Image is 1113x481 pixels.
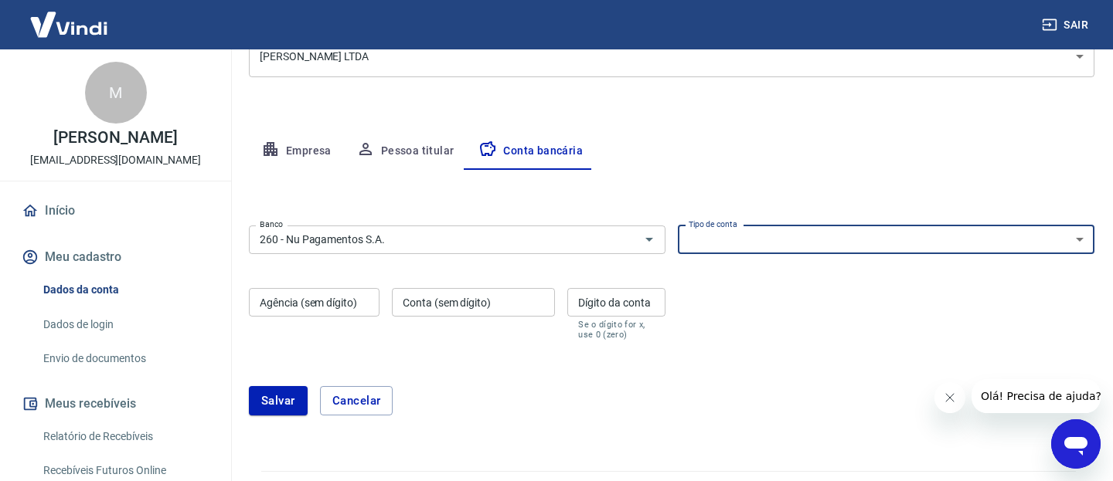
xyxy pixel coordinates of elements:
[466,133,595,170] button: Conta bancária
[37,421,213,452] a: Relatório de Recebíveis
[578,320,655,340] p: Se o dígito for x, use 0 (zero)
[1051,419,1101,469] iframe: Botão para abrir a janela de mensagens
[19,194,213,228] a: Início
[1039,11,1094,39] button: Sair
[19,1,119,48] img: Vindi
[638,229,660,250] button: Abrir
[249,386,308,415] button: Salvar
[249,133,344,170] button: Empresa
[53,130,177,146] p: [PERSON_NAME]
[320,386,393,415] button: Cancelar
[85,62,147,124] div: M
[19,387,213,421] button: Meus recebíveis
[37,274,213,306] a: Dados da conta
[37,309,213,340] a: Dados de login
[37,343,213,374] a: Envio de documentos
[689,218,737,230] label: Tipo de conta
[9,11,130,23] span: Olá! Precisa de ajuda?
[30,152,201,168] p: [EMAIL_ADDRESS][DOMAIN_NAME]
[249,36,1094,77] div: [PERSON_NAME] LTDA
[19,240,213,274] button: Meu cadastro
[934,382,965,413] iframe: Fechar mensagem
[344,133,467,170] button: Pessoa titular
[260,218,283,230] label: Banco
[972,379,1101,413] iframe: Mensagem da empresa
